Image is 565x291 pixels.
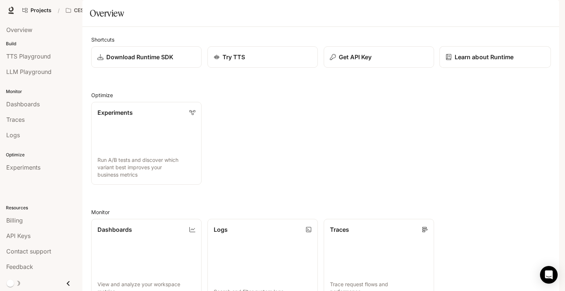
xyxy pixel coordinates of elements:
button: All workspaces [63,3,121,18]
p: CES AI Demos [74,7,110,14]
button: Get API Key [324,46,434,68]
p: Learn about Runtime [455,53,514,61]
p: Experiments [97,108,133,117]
a: Download Runtime SDK [91,46,202,68]
p: Get API Key [339,53,372,61]
a: ExperimentsRun A/B tests and discover which variant best improves your business metrics [91,102,202,185]
span: Projects [31,7,51,14]
p: Dashboards [97,225,132,234]
a: Go to projects [19,3,55,18]
h1: Overview [90,6,124,21]
a: Learn about Runtime [440,46,551,68]
div: Open Intercom Messenger [540,266,558,284]
h2: Monitor [91,208,550,216]
p: Try TTS [223,53,245,61]
p: Run A/B tests and discover which variant best improves your business metrics [97,156,195,178]
p: Download Runtime SDK [106,53,173,61]
p: Traces [330,225,349,234]
h2: Optimize [91,91,550,99]
h2: Shortcuts [91,36,550,43]
a: Try TTS [207,46,318,68]
p: Logs [214,225,228,234]
div: / [55,7,63,14]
